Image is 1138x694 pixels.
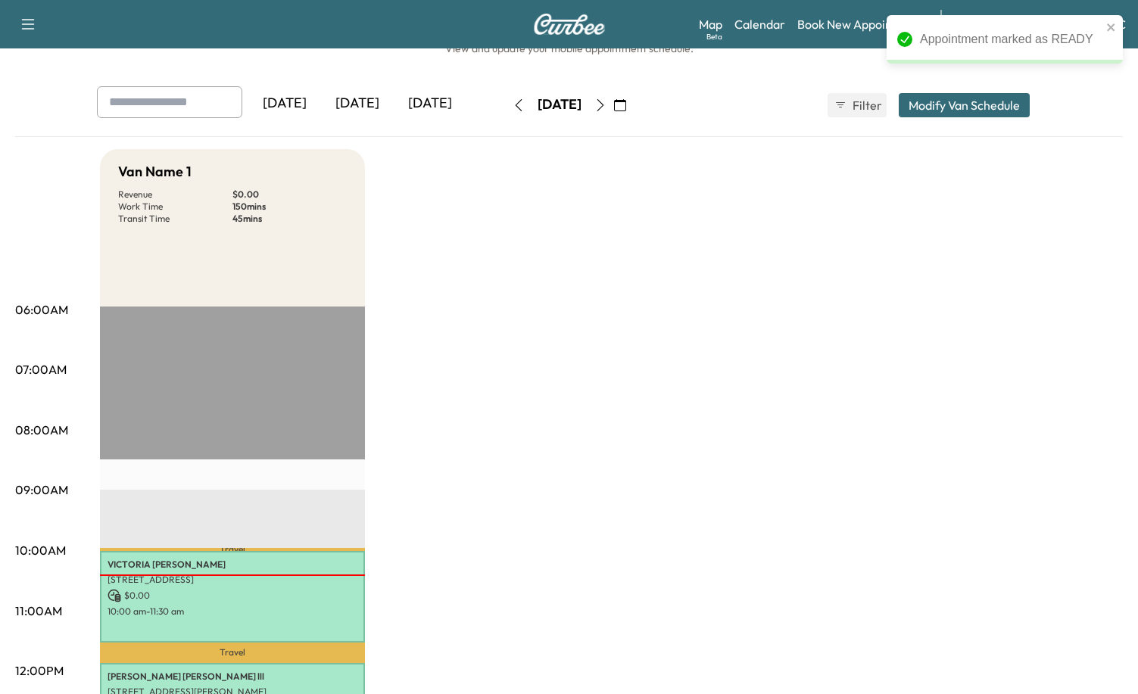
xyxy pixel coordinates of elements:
div: [DATE] [248,86,321,121]
p: Revenue [118,188,232,201]
p: 06:00AM [15,300,68,319]
p: [PERSON_NAME] [PERSON_NAME] lll [108,671,357,683]
button: Filter [828,93,887,117]
a: Book New Appointment [797,15,925,33]
p: 11:00AM [15,602,62,620]
p: 08:00AM [15,421,68,439]
button: Modify Van Schedule [899,93,1030,117]
p: $ 0.00 [108,589,357,602]
div: [DATE] [538,95,581,114]
p: 45 mins [232,213,347,225]
a: MapBeta [699,15,722,33]
p: $ 0.00 [232,188,347,201]
span: Filter [853,96,880,114]
div: [DATE] [321,86,394,121]
p: 09:00AM [15,481,68,499]
div: Beta [706,31,722,42]
button: close [1106,21,1117,33]
p: Work Time [118,201,232,213]
p: Transit Time [118,213,232,225]
p: Travel [100,643,365,663]
p: VICTORIA [PERSON_NAME] [108,559,357,571]
p: Travel [100,548,365,551]
h5: Van Name 1 [118,161,192,182]
div: [DATE] [394,86,466,121]
a: Calendar [734,15,785,33]
p: 10:00AM [15,541,66,559]
p: 10:00 am - 11:30 am [108,605,357,618]
p: 12:00PM [15,661,64,680]
p: 150 mins [232,201,347,213]
img: Curbee Logo [533,14,606,35]
p: 07:00AM [15,360,67,378]
div: Appointment marked as READY [920,30,1102,48]
p: [STREET_ADDRESS] [108,574,357,586]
